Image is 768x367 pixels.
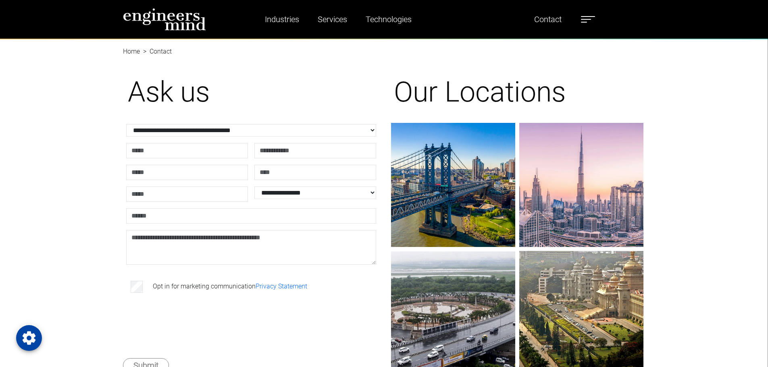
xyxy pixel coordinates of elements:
a: Contact [531,10,565,29]
li: Contact [140,47,172,56]
a: Services [314,10,350,29]
h1: Ask us [128,75,375,109]
img: gif [519,123,643,247]
label: Opt in for marketing communication [153,282,307,291]
iframe: reCAPTCHA [128,307,250,339]
img: logo [123,8,206,31]
h1: Our Locations [394,75,641,109]
a: Industries [262,10,302,29]
a: Privacy Statement [256,282,307,290]
nav: breadcrumb [123,39,645,48]
a: Home [123,48,140,55]
a: Technologies [362,10,415,29]
img: gif [391,123,515,247]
